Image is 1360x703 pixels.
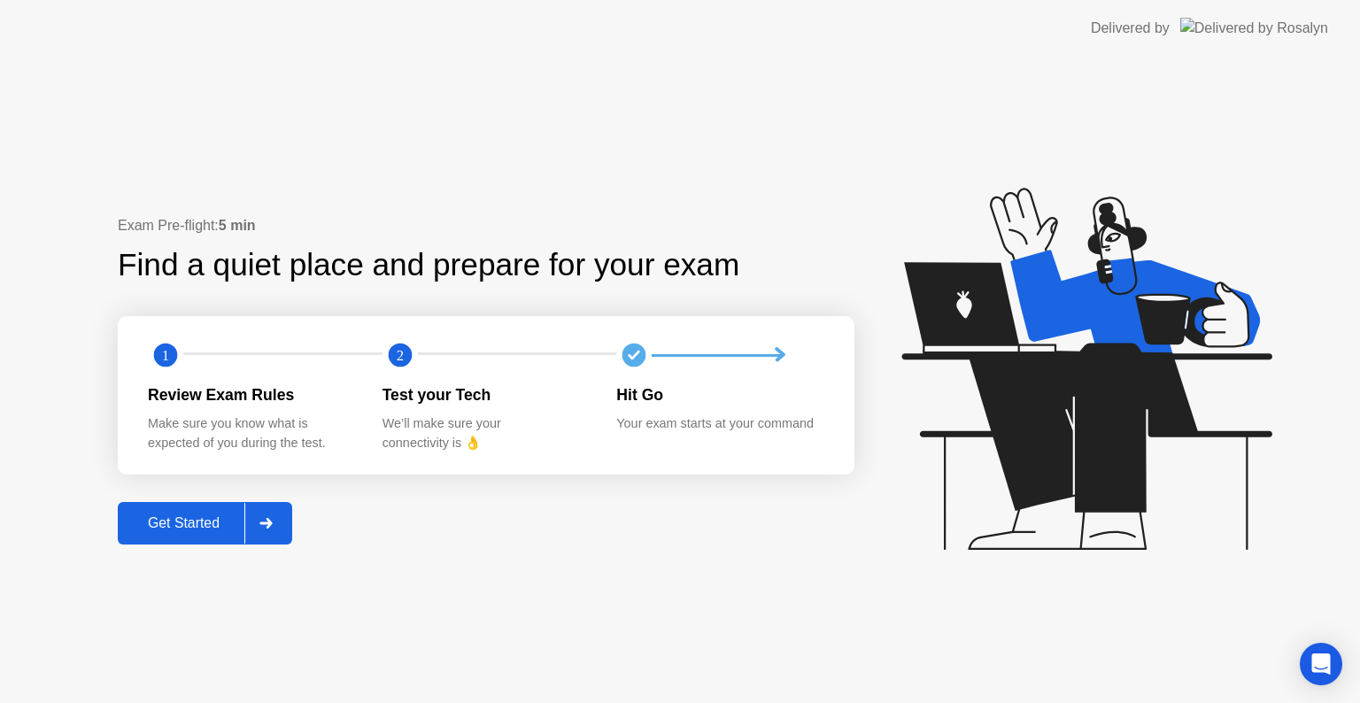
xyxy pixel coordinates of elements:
[219,218,256,233] b: 5 min
[1300,643,1342,685] div: Open Intercom Messenger
[382,414,589,452] div: We’ll make sure your connectivity is 👌
[1180,18,1328,38] img: Delivered by Rosalyn
[148,414,354,452] div: Make sure you know what is expected of you during the test.
[616,414,823,434] div: Your exam starts at your command
[382,383,589,406] div: Test your Tech
[118,502,292,545] button: Get Started
[162,347,169,364] text: 1
[397,347,404,364] text: 2
[148,383,354,406] div: Review Exam Rules
[123,515,244,531] div: Get Started
[118,242,742,289] div: Find a quiet place and prepare for your exam
[616,383,823,406] div: Hit Go
[118,215,854,236] div: Exam Pre-flight:
[1091,18,1170,39] div: Delivered by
